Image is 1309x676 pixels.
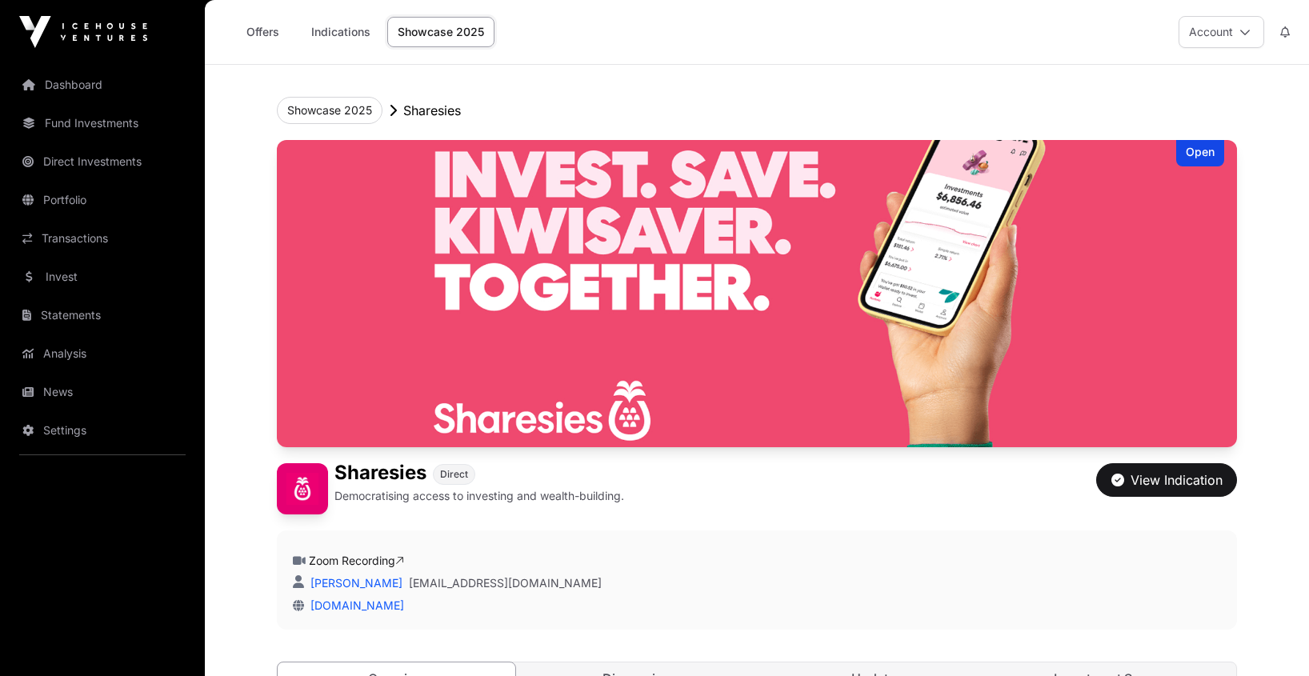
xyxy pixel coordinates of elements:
[13,413,192,448] a: Settings
[13,144,192,179] a: Direct Investments
[13,182,192,218] a: Portfolio
[13,106,192,141] a: Fund Investments
[334,488,624,504] p: Democratising access to investing and wealth-building.
[1229,599,1309,676] iframe: Chat Widget
[277,463,328,514] img: Sharesies
[277,140,1237,447] img: Sharesies
[13,336,192,371] a: Analysis
[1111,470,1223,490] div: View Indication
[1179,16,1264,48] button: Account
[230,17,294,47] a: Offers
[334,463,426,485] h1: Sharesies
[1176,140,1224,166] div: Open
[387,17,494,47] a: Showcase 2025
[13,221,192,256] a: Transactions
[19,16,147,48] img: Icehouse Ventures Logo
[13,67,192,102] a: Dashboard
[13,374,192,410] a: News
[304,598,404,612] a: [DOMAIN_NAME]
[409,575,602,591] a: [EMAIL_ADDRESS][DOMAIN_NAME]
[307,576,402,590] a: [PERSON_NAME]
[277,97,382,124] button: Showcase 2025
[1096,463,1237,497] button: View Indication
[13,298,192,333] a: Statements
[301,17,381,47] a: Indications
[309,554,404,567] a: Zoom Recording
[13,259,192,294] a: Invest
[440,468,468,481] span: Direct
[1096,479,1237,495] a: View Indication
[403,101,461,120] p: Sharesies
